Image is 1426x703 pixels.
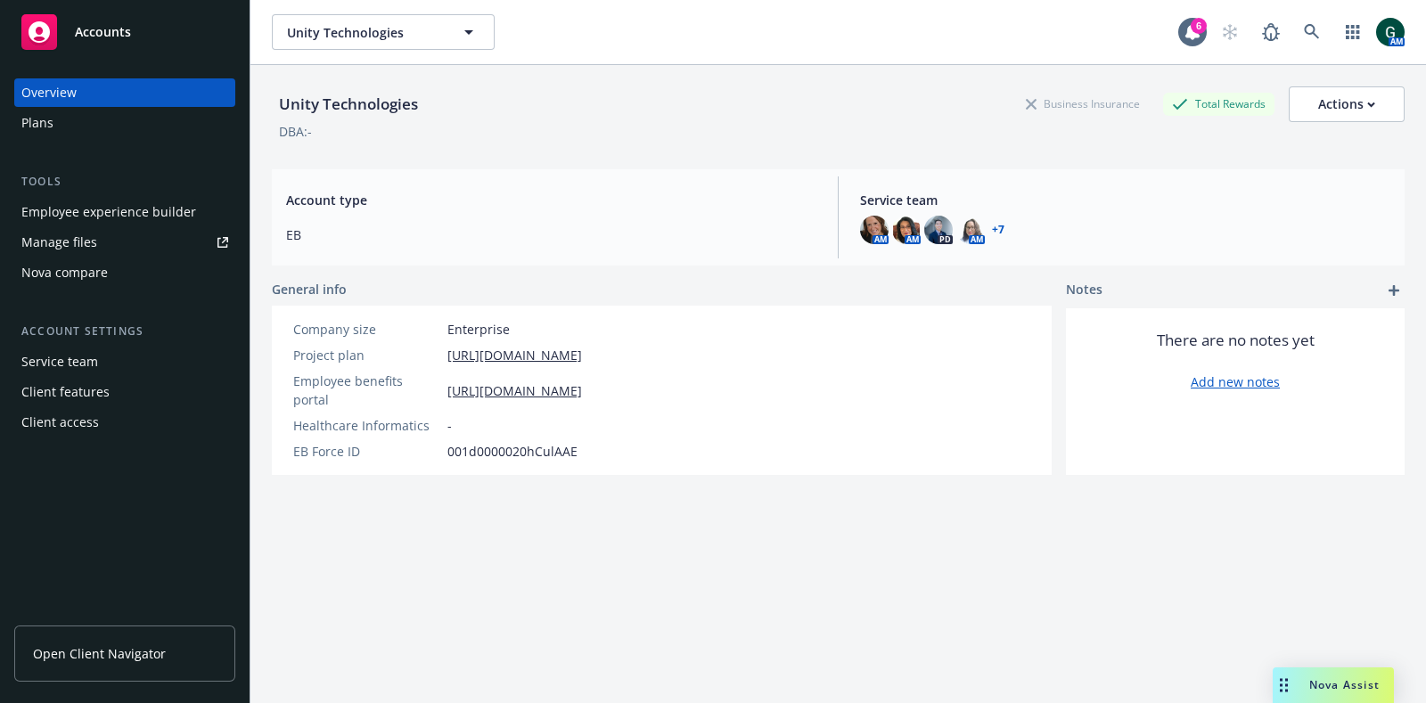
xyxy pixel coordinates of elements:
[992,225,1004,235] a: +7
[447,442,578,461] span: 001d0000020hCulAAE
[293,442,440,461] div: EB Force ID
[924,216,953,244] img: photo
[21,78,77,107] div: Overview
[14,347,235,376] a: Service team
[1017,93,1149,115] div: Business Insurance
[293,416,440,435] div: Healthcare Informatics
[14,323,235,340] div: Account settings
[33,644,166,663] span: Open Client Navigator
[1383,280,1405,301] a: add
[14,378,235,406] a: Client features
[860,216,889,244] img: photo
[1191,372,1280,391] a: Add new notes
[1191,18,1207,34] div: 6
[860,191,1390,209] span: Service team
[1212,14,1248,50] a: Start snowing
[447,320,510,339] span: Enterprise
[21,198,196,226] div: Employee experience builder
[21,378,110,406] div: Client features
[1253,14,1289,50] a: Report a Bug
[287,23,441,42] span: Unity Technologies
[1318,87,1375,121] div: Actions
[1309,677,1380,692] span: Nova Assist
[293,320,440,339] div: Company size
[1376,18,1405,46] img: photo
[279,122,312,141] div: DBA: -
[14,173,235,191] div: Tools
[956,216,985,244] img: photo
[21,109,53,137] div: Plans
[14,7,235,57] a: Accounts
[1335,14,1371,50] a: Switch app
[14,228,235,257] a: Manage files
[75,25,131,39] span: Accounts
[286,225,816,244] span: EB
[272,14,495,50] button: Unity Technologies
[892,216,921,244] img: photo
[21,408,99,437] div: Client access
[14,109,235,137] a: Plans
[447,416,452,435] span: -
[293,372,440,409] div: Employee benefits portal
[21,258,108,287] div: Nova compare
[1066,280,1102,301] span: Notes
[14,408,235,437] a: Client access
[447,346,582,364] a: [URL][DOMAIN_NAME]
[14,198,235,226] a: Employee experience builder
[272,280,347,298] span: General info
[447,381,582,400] a: [URL][DOMAIN_NAME]
[1289,86,1405,122] button: Actions
[14,258,235,287] a: Nova compare
[1294,14,1330,50] a: Search
[21,228,97,257] div: Manage files
[1163,93,1274,115] div: Total Rewards
[293,346,440,364] div: Project plan
[1273,667,1295,703] div: Drag to move
[1157,330,1315,351] span: There are no notes yet
[1273,667,1394,703] button: Nova Assist
[21,347,98,376] div: Service team
[272,93,425,116] div: Unity Technologies
[286,191,816,209] span: Account type
[14,78,235,107] a: Overview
